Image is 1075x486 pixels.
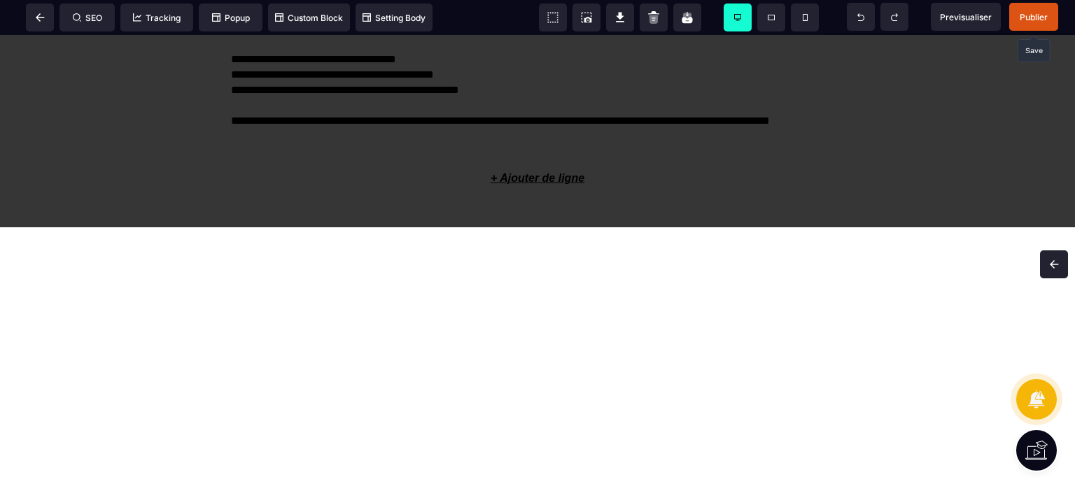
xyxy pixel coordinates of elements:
[212,13,250,23] span: Popup
[133,13,181,23] span: Tracking
[275,13,343,23] span: Custom Block
[539,3,567,31] span: View components
[73,13,102,23] span: SEO
[931,3,1001,31] span: Preview
[1020,12,1048,22] span: Publier
[572,3,600,31] span: Screenshot
[363,13,426,23] span: Setting Body
[940,12,992,22] span: Previsualiser
[210,130,865,157] p: + Ajouter de ligne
